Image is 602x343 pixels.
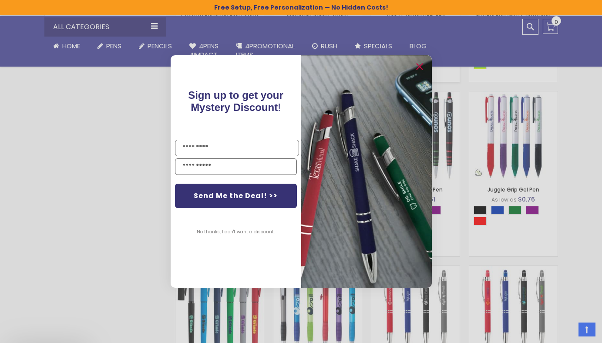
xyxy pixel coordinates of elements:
[301,55,432,287] img: pop-up-image
[175,184,297,208] button: Send Me the Deal! >>
[188,89,283,113] span: !
[188,89,283,113] span: Sign up to get your Mystery Discount
[413,60,427,74] button: Close dialog
[192,221,279,243] button: No thanks, I don't want a discount.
